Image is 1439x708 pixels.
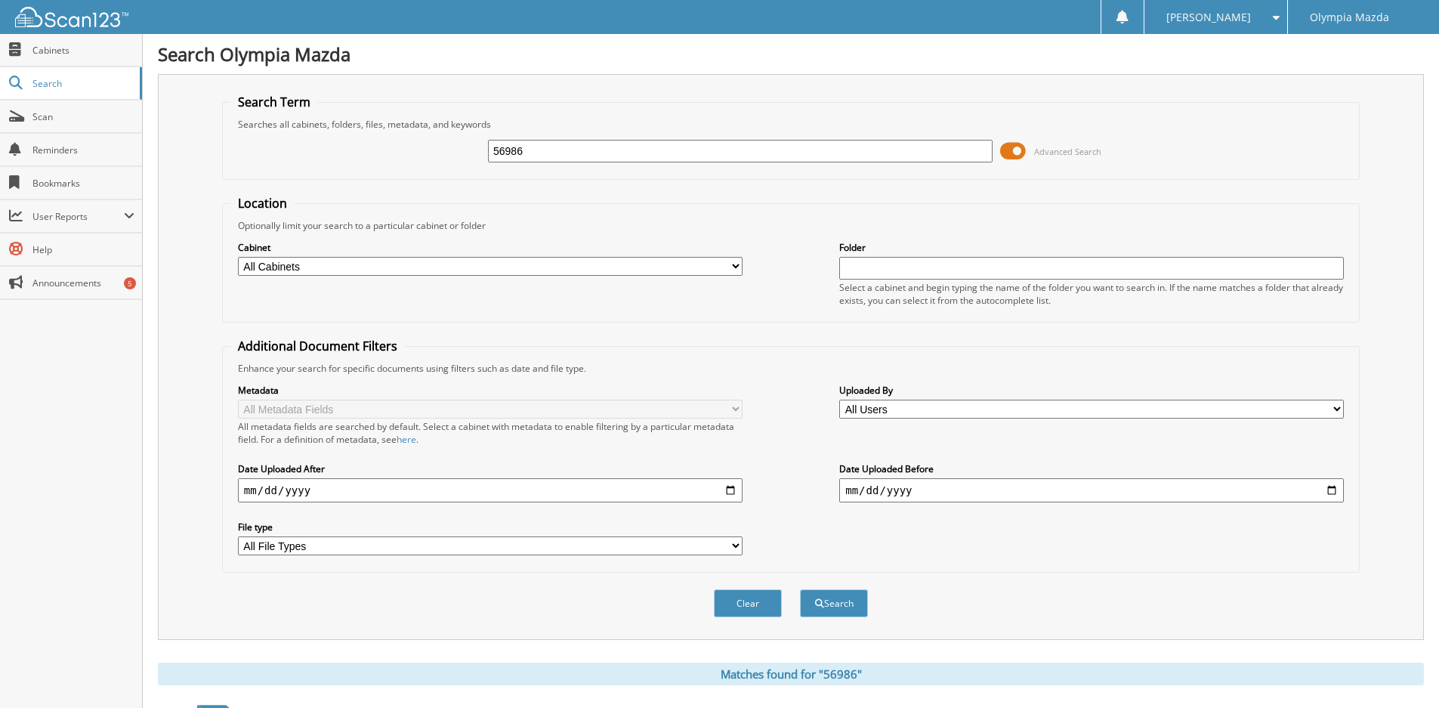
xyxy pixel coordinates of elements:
button: Search [800,589,868,617]
span: Scan [32,110,134,123]
legend: Additional Document Filters [230,338,405,354]
div: Enhance your search for specific documents using filters such as date and file type. [230,362,1351,375]
span: User Reports [32,210,124,223]
img: scan123-logo-white.svg [15,7,128,27]
h1: Search Olympia Mazda [158,42,1424,66]
label: Folder [839,241,1344,254]
div: Searches all cabinets, folders, files, metadata, and keywords [230,118,1351,131]
div: Optionally limit your search to a particular cabinet or folder [230,219,1351,232]
div: Select a cabinet and begin typing the name of the folder you want to search in. If the name match... [839,281,1344,307]
span: Olympia Mazda [1310,13,1389,22]
span: Cabinets [32,44,134,57]
label: Uploaded By [839,384,1344,397]
div: All metadata fields are searched by default. Select a cabinet with metadata to enable filtering b... [238,420,743,446]
span: Announcements [32,277,134,289]
label: Date Uploaded After [238,462,743,475]
label: File type [238,521,743,533]
span: [PERSON_NAME] [1166,13,1251,22]
a: here [397,433,416,446]
span: Search [32,77,132,90]
input: start [238,478,743,502]
label: Metadata [238,384,743,397]
label: Date Uploaded Before [839,462,1344,475]
legend: Location [230,195,295,212]
span: Reminders [32,144,134,156]
label: Cabinet [238,241,743,254]
div: Matches found for "56986" [158,663,1424,685]
span: Help [32,243,134,256]
div: 5 [124,277,136,289]
span: Bookmarks [32,177,134,190]
input: end [839,478,1344,502]
span: Advanced Search [1034,146,1101,157]
button: Clear [714,589,782,617]
legend: Search Term [230,94,318,110]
